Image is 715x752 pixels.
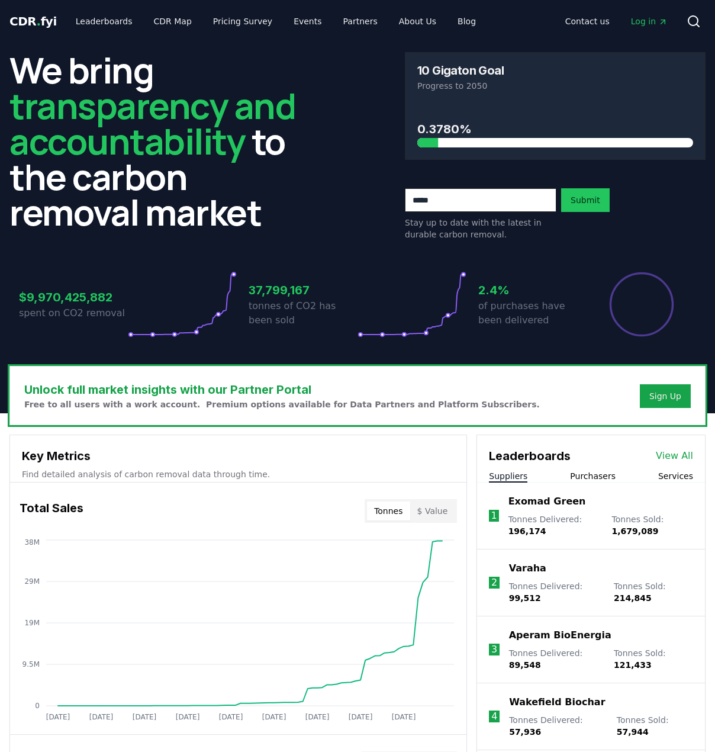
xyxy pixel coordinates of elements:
[389,11,446,32] a: About Us
[556,11,677,32] nav: Main
[24,399,540,410] p: Free to all users with a work account. Premium options available for Data Partners and Platform S...
[448,11,485,32] a: Blog
[509,727,541,737] span: 57,936
[631,15,668,27] span: Log in
[9,81,295,165] span: transparency and accountability
[410,502,455,520] button: $ Value
[491,642,497,657] p: 3
[570,470,616,482] button: Purchasers
[614,593,652,603] span: 214,845
[37,14,41,28] span: .
[509,695,605,709] a: Wakefield Biochar
[509,593,541,603] span: 99,512
[489,470,527,482] button: Suppliers
[249,281,358,299] h3: 37,799,167
[509,628,611,642] a: Aperam BioEnergia
[22,447,455,465] h3: Key Metrics
[478,281,587,299] h3: 2.4%
[334,11,387,32] a: Partners
[489,447,571,465] h3: Leaderboards
[556,11,619,32] a: Contact us
[617,714,693,738] p: Tonnes Sold :
[561,188,610,212] button: Submit
[509,660,541,670] span: 89,548
[649,390,681,402] a: Sign Up
[612,526,659,536] span: 1,679,089
[491,709,497,724] p: 4
[144,11,201,32] a: CDR Map
[349,713,373,721] tspan: [DATE]
[66,11,485,32] nav: Main
[658,470,693,482] button: Services
[417,80,693,92] p: Progress to 2050
[509,647,602,671] p: Tonnes Delivered :
[405,217,556,240] p: Stay up to date with the latest in durable carbon removal.
[262,713,286,721] tspan: [DATE]
[509,714,605,738] p: Tonnes Delivered :
[614,647,693,671] p: Tonnes Sold :
[20,499,83,523] h3: Total Sales
[133,713,157,721] tspan: [DATE]
[608,271,675,338] div: Percentage of sales delivered
[656,449,693,463] a: View All
[249,299,358,327] p: tonnes of CO2 has been sold
[46,713,70,721] tspan: [DATE]
[24,538,40,547] tspan: 38M
[612,513,693,537] p: Tonnes Sold :
[22,468,455,480] p: Find detailed analysis of carbon removal data through time.
[9,52,310,230] h2: We bring to the carbon removal market
[508,513,600,537] p: Tonnes Delivered :
[614,660,652,670] span: 121,433
[491,576,497,590] p: 2
[9,14,57,28] span: CDR fyi
[176,713,200,721] tspan: [DATE]
[491,509,497,523] p: 1
[417,65,504,76] h3: 10 Gigaton Goal
[392,713,416,721] tspan: [DATE]
[24,619,40,627] tspan: 19M
[22,660,40,669] tspan: 9.5M
[621,11,677,32] a: Log in
[367,502,410,520] button: Tonnes
[9,13,57,30] a: CDR.fyi
[284,11,331,32] a: Events
[509,561,546,576] a: Varaha
[614,580,693,604] p: Tonnes Sold :
[617,727,649,737] span: 57,944
[204,11,282,32] a: Pricing Survey
[24,381,540,399] h3: Unlock full market insights with our Partner Portal
[19,306,128,320] p: spent on CO2 removal
[508,494,586,509] a: Exomad Green
[19,288,128,306] h3: $9,970,425,882
[640,384,691,408] button: Sign Up
[417,120,693,138] h3: 0.3780%
[35,702,40,710] tspan: 0
[478,299,587,327] p: of purchases have been delivered
[66,11,142,32] a: Leaderboards
[24,577,40,586] tspan: 29M
[89,713,114,721] tspan: [DATE]
[509,580,602,604] p: Tonnes Delivered :
[508,526,546,536] span: 196,174
[219,713,243,721] tspan: [DATE]
[305,713,330,721] tspan: [DATE]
